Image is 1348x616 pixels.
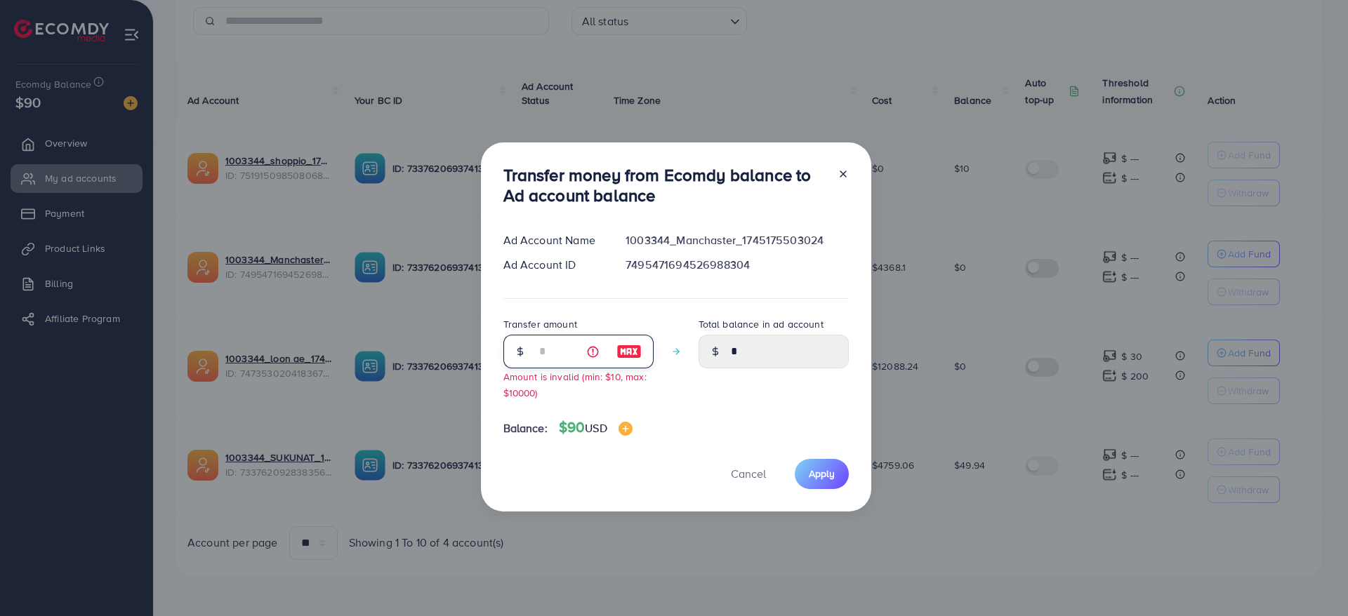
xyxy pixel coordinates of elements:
[614,232,859,248] div: 1003344_Manchaster_1745175503024
[503,317,577,331] label: Transfer amount
[1288,553,1337,605] iframe: Chat
[585,420,607,436] span: USD
[503,370,647,399] small: Amount is invalid (min: $10, max: $10000)
[616,343,642,360] img: image
[699,317,824,331] label: Total balance in ad account
[731,466,766,481] span: Cancel
[503,165,826,206] h3: Transfer money from Ecomdy balance to Ad account balance
[795,459,849,489] button: Apply
[713,459,784,489] button: Cancel
[559,419,633,436] h4: $90
[503,420,548,436] span: Balance:
[809,467,835,481] span: Apply
[614,257,859,273] div: 7495471694526988304
[619,422,633,436] img: image
[492,257,615,273] div: Ad Account ID
[492,232,615,248] div: Ad Account Name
